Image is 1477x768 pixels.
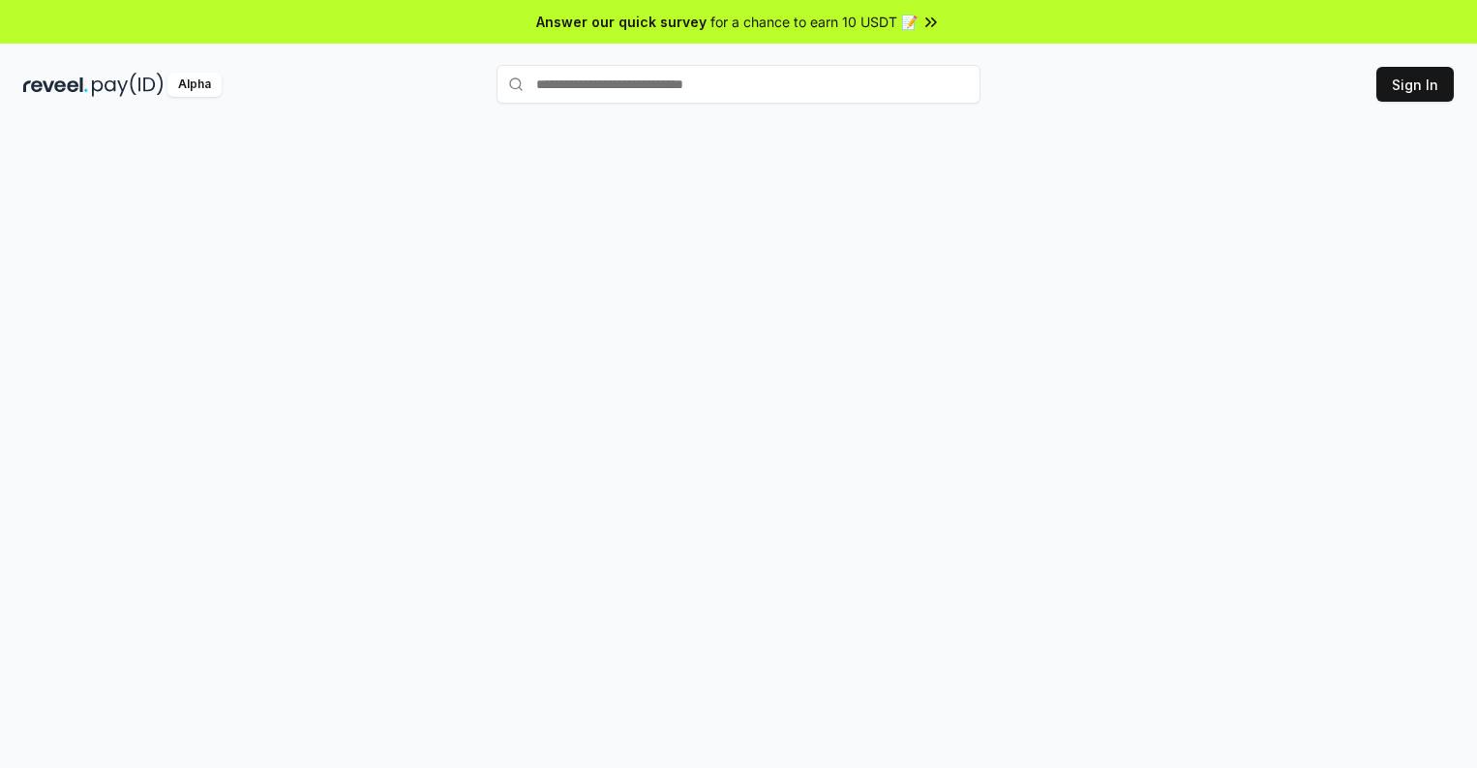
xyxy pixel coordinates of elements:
[167,73,222,97] div: Alpha
[92,73,164,97] img: pay_id
[23,73,88,97] img: reveel_dark
[536,12,707,32] span: Answer our quick survey
[1376,67,1454,102] button: Sign In
[710,12,918,32] span: for a chance to earn 10 USDT 📝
